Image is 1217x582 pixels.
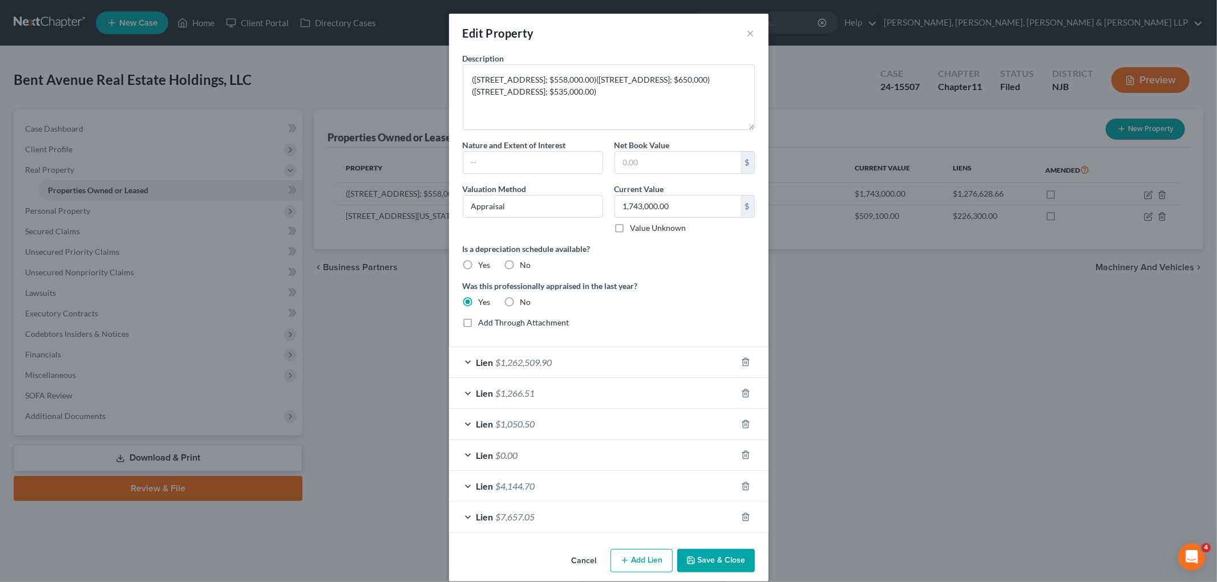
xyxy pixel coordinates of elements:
span: Lien [476,357,494,368]
label: No [520,259,531,271]
label: Was this professionally appraised in the last year? [463,280,755,292]
div: Edit Property [463,25,534,41]
span: $7,657.05 [496,511,535,522]
div: $ [741,152,754,173]
span: $4,144.70 [496,481,535,491]
button: Save & Close [677,549,755,573]
button: Add Lien [610,549,673,573]
button: × [747,26,755,40]
button: Cancel [563,550,606,573]
label: Yes [479,296,491,308]
div: $ [741,196,754,217]
label: Nature and Extent of Interest [463,139,566,151]
span: $1,266.51 [496,388,535,398]
input: -- [463,196,603,217]
label: No [520,296,531,308]
span: 4 [1202,543,1211,552]
label: Valuation Method [463,183,527,195]
span: Lien [476,481,494,491]
label: Value Unknown [630,222,686,234]
label: Add Through Attachment [479,317,569,328]
label: Is a depreciation schedule available? [463,243,755,255]
label: Net Book Value [614,139,670,151]
span: Lien [476,511,494,522]
span: Lien [476,450,494,461]
span: $0.00 [496,450,518,461]
span: $1,050.50 [496,418,535,429]
label: Yes [479,259,491,271]
input: 0.00 [615,152,741,173]
span: Lien [476,388,494,398]
input: -- [463,152,603,173]
span: Lien [476,418,494,429]
input: 0.00 [615,196,741,217]
label: Description [463,52,504,64]
label: Current Value [614,183,664,195]
span: $1,262,509.90 [496,357,552,368]
iframe: Intercom live chat [1178,543,1206,571]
